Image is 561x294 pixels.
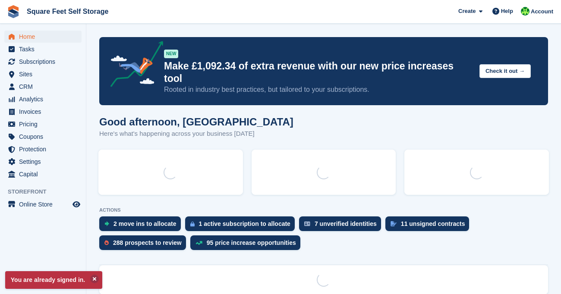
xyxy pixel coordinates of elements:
span: Subscriptions [19,56,71,68]
img: price_increase_opportunities-93ffe204e8149a01c8c9dc8f82e8f89637d9d84a8eef4429ea346261dce0b2c0.svg [195,241,202,245]
span: Account [531,7,553,16]
img: move_ins_to_allocate_icon-fdf77a2bb77ea45bf5b3d319d69a93e2d87916cf1d5bf7949dd705db3b84f3ca.svg [104,221,109,226]
h1: Good afternoon, [GEOGRAPHIC_DATA] [99,116,293,128]
span: Invoices [19,106,71,118]
a: menu [4,31,82,43]
div: 7 unverified identities [315,220,377,227]
span: Coupons [19,131,71,143]
span: CRM [19,81,71,93]
a: menu [4,106,82,118]
div: 288 prospects to review [113,239,182,246]
button: Check it out → [479,64,531,78]
a: menu [4,143,82,155]
span: Pricing [19,118,71,130]
p: ACTIONS [99,207,548,213]
a: menu [4,81,82,93]
span: Protection [19,143,71,155]
a: menu [4,43,82,55]
p: Rooted in industry best practices, but tailored to your subscriptions. [164,85,473,94]
a: 95 price increase opportunities [190,235,305,254]
a: 288 prospects to review [99,235,190,254]
span: Home [19,31,71,43]
img: prospect-51fa495bee0391a8d652442698ab0144808aea92771e9ea1ae160a38d050c398.svg [104,240,109,245]
a: menu [4,56,82,68]
a: menu [4,68,82,80]
span: Create [458,7,476,16]
div: 2 move ins to allocate [113,220,176,227]
img: Lorraine Cassidy [521,7,529,16]
a: 1 active subscription to allocate [185,216,299,235]
a: menu [4,93,82,105]
p: Here's what's happening across your business [DATE] [99,129,293,139]
span: Analytics [19,93,71,105]
span: Online Store [19,198,71,210]
div: NEW [164,50,178,58]
a: Square Feet Self Storage [23,4,112,19]
a: menu [4,118,82,130]
span: Sites [19,68,71,80]
a: 2 move ins to allocate [99,216,185,235]
img: contract_signature_icon-13c848040528278c33f63329250d36e43548de30e8caae1d1a13099fd9432cc5.svg [391,221,397,226]
a: 11 unsigned contracts [385,216,474,235]
span: Storefront [8,188,86,196]
img: price-adjustments-announcement-icon-8257ccfd72463d97f412b2fc003d46551f7dbcb40ab6d574587a9cd5c0d94... [103,41,164,90]
a: Preview store [71,199,82,210]
a: menu [4,156,82,168]
span: Tasks [19,43,71,55]
a: menu [4,168,82,180]
a: menu [4,131,82,143]
div: 95 price increase opportunities [207,239,296,246]
a: 7 unverified identities [299,216,385,235]
span: Help [501,7,513,16]
a: menu [4,198,82,210]
img: active_subscription_to_allocate_icon-d502201f5373d7db506a760aba3b589e785aa758c864c3986d89f69b8ff3... [190,221,195,227]
p: You are already signed in. [5,271,102,289]
div: 1 active subscription to allocate [199,220,290,227]
div: 11 unsigned contracts [401,220,465,227]
p: Make £1,092.34 of extra revenue with our new price increases tool [164,60,473,85]
img: stora-icon-8386f47178a22dfd0bd8f6a31ec36ba5ce8667c1dd55bd0f319d3a0aa187defe.svg [7,5,20,18]
span: Capital [19,168,71,180]
img: verify_identity-adf6edd0f0f0b5bbfe63781bf79b02c33cf7c696d77639b501bdc392416b5a36.svg [304,221,310,226]
span: Settings [19,156,71,168]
